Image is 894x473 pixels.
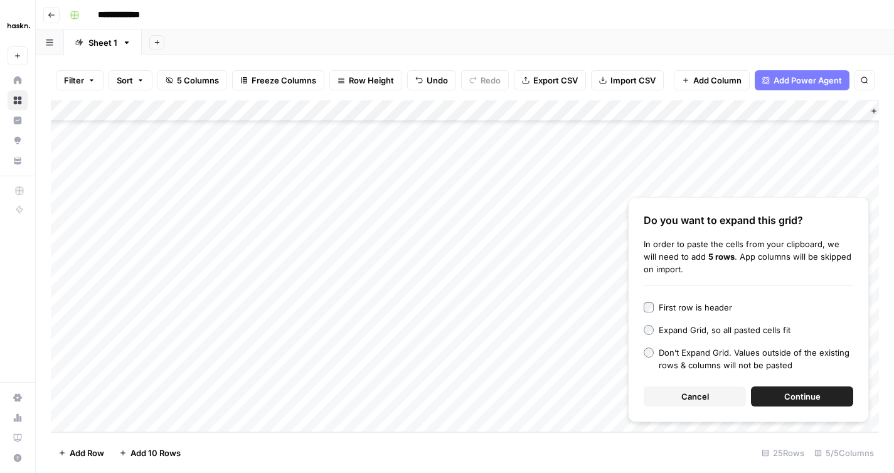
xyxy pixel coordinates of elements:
span: Add Row [70,447,104,459]
button: Help + Support [8,448,28,468]
a: Settings [8,388,28,408]
button: Row Height [329,70,402,90]
span: Row Height [349,74,394,87]
div: In order to paste the cells from your clipboard, we will need to add . App columns will be skippe... [644,238,853,275]
span: Import CSV [610,74,656,87]
b: 5 rows [708,252,735,262]
div: Sheet 1 [88,36,117,49]
button: Import CSV [591,70,664,90]
button: Continue [751,386,853,407]
span: 5 Columns [177,74,219,87]
input: Don’t Expand Grid. Values outside of the existing rows & columns will not be pasted [644,348,654,358]
span: Sort [117,74,133,87]
span: Add 10 Rows [130,447,181,459]
button: Undo [407,70,456,90]
div: Expand Grid, so all pasted cells fit [659,324,790,336]
span: Export CSV [533,74,578,87]
div: First row is header [659,301,732,314]
span: Filter [64,74,84,87]
a: Sheet 1 [64,30,142,55]
button: Workspace: Haskn [8,10,28,41]
button: Add Row [51,443,112,463]
input: First row is header [644,302,654,312]
button: 5 Columns [157,70,227,90]
span: Undo [427,74,448,87]
div: 5/5 Columns [809,443,879,463]
img: Haskn Logo [8,14,30,37]
button: Redo [461,70,509,90]
span: Add Power Agent [774,74,842,87]
div: 25 Rows [757,443,809,463]
a: Learning Hub [8,428,28,448]
span: Redo [481,74,501,87]
a: Usage [8,408,28,428]
button: Cancel [644,386,746,407]
span: Continue [784,390,821,403]
a: Opportunities [8,130,28,151]
div: Do you want to expand this grid? [644,213,853,228]
div: Don’t Expand Grid. Values outside of the existing rows & columns will not be pasted [659,346,853,371]
button: Add Power Agent [755,70,849,90]
button: Export CSV [514,70,586,90]
button: Filter [56,70,104,90]
button: Freeze Columns [232,70,324,90]
button: Add Column [674,70,750,90]
span: Freeze Columns [252,74,316,87]
span: Cancel [681,390,709,403]
a: Browse [8,90,28,110]
button: Sort [109,70,152,90]
span: Add Column [693,74,742,87]
a: Your Data [8,151,28,171]
input: Expand Grid, so all pasted cells fit [644,325,654,335]
a: Insights [8,110,28,130]
a: Home [8,70,28,90]
button: Add 10 Rows [112,443,188,463]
